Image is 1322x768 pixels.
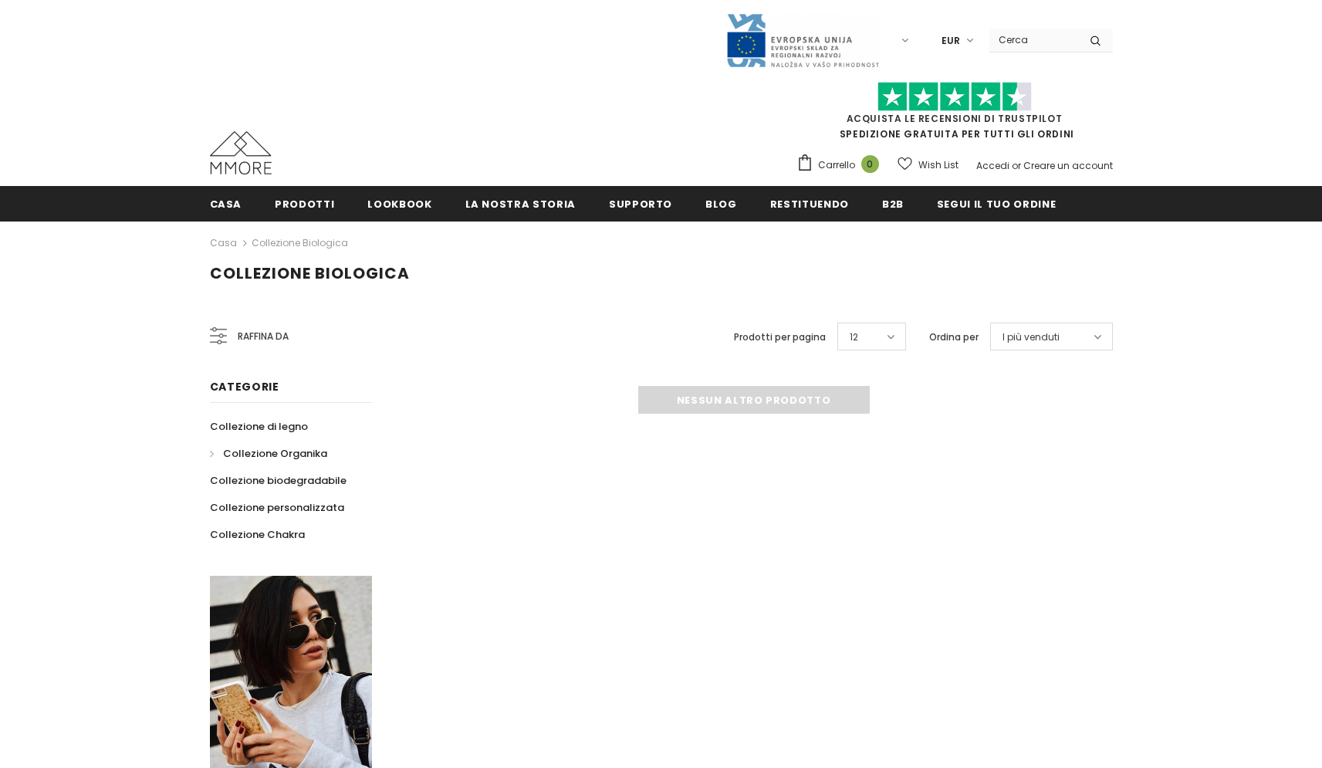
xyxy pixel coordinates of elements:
span: Collezione Chakra [210,527,305,542]
a: Collezione personalizzata [210,494,344,521]
label: Prodotti per pagina [734,330,826,345]
a: Carrello 0 [796,154,887,177]
span: Categorie [210,379,279,394]
a: La nostra storia [465,186,576,221]
a: Collezione Organika [210,440,327,467]
span: Carrello [818,157,855,173]
a: Accedi [976,159,1009,172]
a: Javni Razpis [725,33,880,46]
a: Collezione di legno [210,413,308,440]
input: Search Site [989,29,1078,51]
span: La nostra storia [465,197,576,211]
img: Casi MMORE [210,131,272,174]
a: Casa [210,234,237,252]
span: 0 [861,155,879,173]
span: Wish List [918,157,959,173]
span: Lookbook [367,197,431,211]
span: Raffina da [238,328,289,345]
a: Segui il tuo ordine [937,186,1056,221]
span: Collezione biologica [210,262,410,284]
a: Wish List [898,151,959,178]
a: Blog [705,186,737,221]
a: supporto [609,186,672,221]
a: Collezione biodegradabile [210,467,347,494]
span: 12 [850,330,858,345]
span: Segui il tuo ordine [937,197,1056,211]
a: Lookbook [367,186,431,221]
label: Ordina per [929,330,979,345]
span: SPEDIZIONE GRATUITA PER TUTTI GLI ORDINI [796,89,1113,140]
a: Creare un account [1023,159,1113,172]
span: or [1012,159,1021,172]
a: Prodotti [275,186,334,221]
span: Restituendo [770,197,849,211]
a: Collezione Chakra [210,521,305,548]
span: Collezione di legno [210,419,308,434]
img: Fidati di Pilot Stars [877,82,1032,112]
a: Collezione biologica [252,236,348,249]
span: supporto [609,197,672,211]
span: Collezione Organika [223,446,327,461]
a: Restituendo [770,186,849,221]
span: Casa [210,197,242,211]
span: Collezione biodegradabile [210,473,347,488]
span: Collezione personalizzata [210,500,344,515]
span: Blog [705,197,737,211]
span: EUR [942,33,960,49]
a: B2B [882,186,904,221]
img: Javni Razpis [725,12,880,69]
span: I più venduti [1002,330,1060,345]
a: Acquista le recensioni di TrustPilot [847,112,1063,125]
a: Casa [210,186,242,221]
span: Prodotti [275,197,334,211]
span: B2B [882,197,904,211]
